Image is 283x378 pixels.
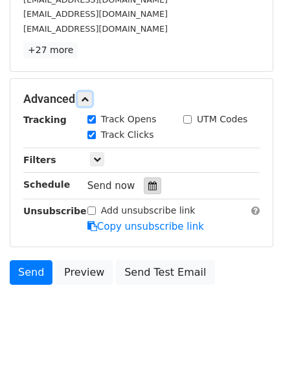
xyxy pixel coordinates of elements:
span: Send now [87,180,135,192]
iframe: Chat Widget [218,316,283,378]
small: [EMAIL_ADDRESS][DOMAIN_NAME] [23,24,168,34]
a: Send [10,260,52,285]
h5: Advanced [23,92,260,106]
label: Track Clicks [101,128,154,142]
label: UTM Codes [197,113,247,126]
a: Preview [56,260,113,285]
strong: Tracking [23,115,67,125]
a: Copy unsubscribe link [87,221,204,232]
small: [EMAIL_ADDRESS][DOMAIN_NAME] [23,9,168,19]
label: Add unsubscribe link [101,204,196,217]
strong: Schedule [23,179,70,190]
strong: Unsubscribe [23,206,87,216]
a: Send Test Email [116,260,214,285]
label: Track Opens [101,113,157,126]
strong: Filters [23,155,56,165]
a: +27 more [23,42,78,58]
